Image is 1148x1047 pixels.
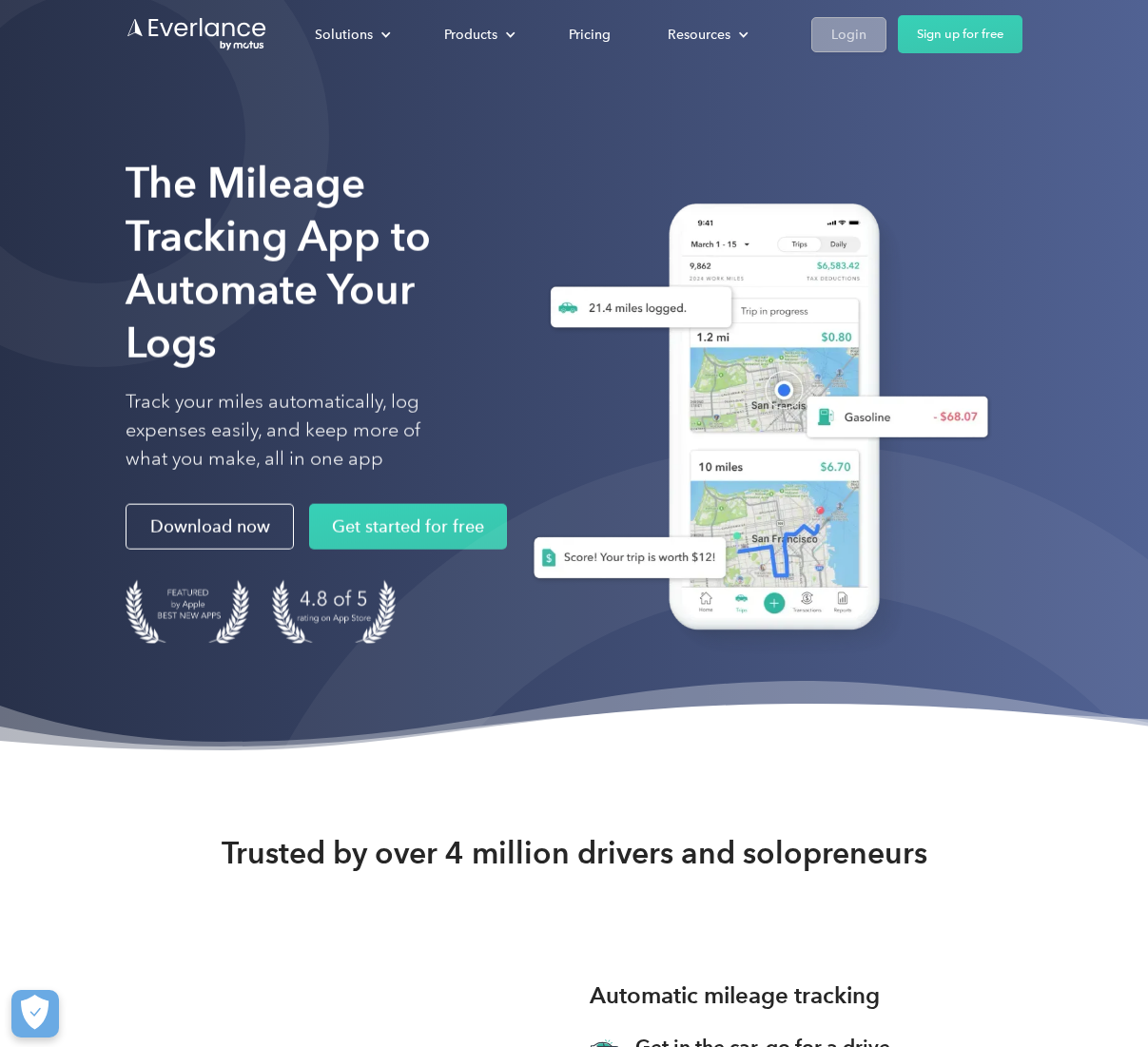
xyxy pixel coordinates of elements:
strong: Trusted by over 4 million drivers and solopreneurs [222,834,927,872]
div: Solutions [315,23,373,47]
div: Resources [649,18,764,51]
div: Solutions [296,18,406,51]
img: 4.9 out of 5 stars on the app store [272,579,396,643]
a: Pricing [550,18,630,51]
button: Cookies Settings [11,990,59,1037]
img: Everlance, mileage tracker app, expense tracking app [503,184,1003,659]
a: Go to homepage [126,16,268,52]
h3: Automatic mileage tracking [590,979,880,1013]
strong: The Mileage Tracking App to Automate Your Logs [126,157,431,367]
a: Login [811,17,886,52]
a: Get started for free [309,503,507,549]
div: Products [444,23,497,47]
div: Resources [668,23,730,47]
a: Sign up for free [898,15,1022,53]
div: Login [831,23,866,47]
div: Pricing [569,23,611,47]
a: Download now [126,503,294,549]
div: Products [425,18,531,51]
img: Badge for Featured by Apple Best New Apps [126,579,249,643]
p: Track your miles automatically, log expenses easily, and keep more of what you make, all in one app [126,387,454,473]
